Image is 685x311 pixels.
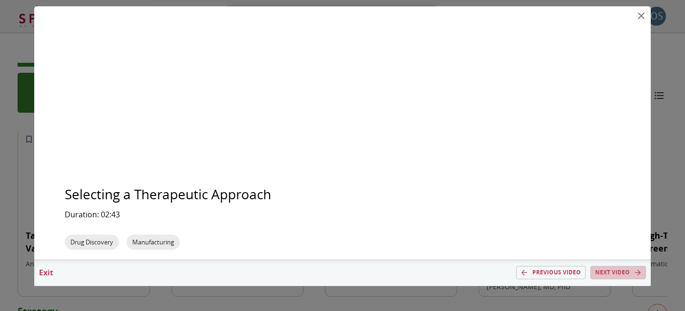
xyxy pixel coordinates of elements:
p: Exit [34,267,58,279]
span: Drug Discovery [65,238,119,247]
span: Manufacturing [127,238,180,247]
p: Duration: 02:43 [65,209,620,221]
p: Selecting a Therapeutic Approach [65,185,620,204]
p: Previous video [532,269,581,277]
p: Next video [595,269,630,277]
button: Next video [590,266,646,280]
button: Previous video [516,266,586,280]
button: close [632,6,651,25]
